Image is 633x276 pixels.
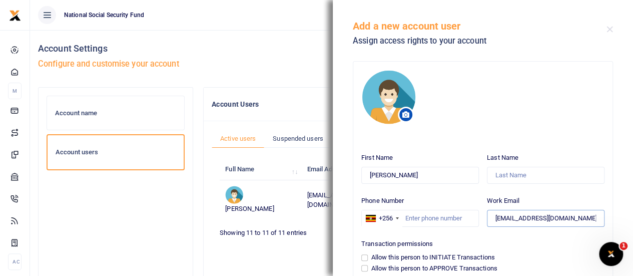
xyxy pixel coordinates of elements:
label: Allow this person to INITIATE Transactions [371,252,495,262]
div: Uganda: +256 [362,210,402,226]
h5: Configure and customise your account [38,59,625,69]
a: Suspended users [264,129,332,148]
th: Full Name: activate to sort column ascending [220,159,301,180]
iframe: Intercom live chat [599,242,623,266]
button: Close [606,26,613,33]
label: Transaction permissions [361,239,433,249]
input: Last Name [487,167,604,184]
div: Showing 11 to 11 of 11 entries [220,222,378,238]
li: M [8,83,22,99]
th: Email Address: activate to sort column ascending [301,159,403,180]
h5: Assign access rights to your account [353,36,606,46]
span: 1 [619,242,627,250]
span: National Social Security Fund [60,11,148,20]
h4: Account Settings [38,43,625,54]
li: Ac [8,253,22,270]
img: logo-small [9,10,21,22]
h4: Account Users [212,99,540,110]
input: First Name [361,167,479,184]
h5: Add a new account user [353,20,606,32]
a: Account name [47,96,185,131]
a: logo-small logo-large logo-large [9,11,21,19]
label: Work Email [487,196,519,206]
h6: Account name [55,109,176,117]
a: Invited users [332,129,386,148]
td: [EMAIL_ADDRESS][DOMAIN_NAME] [301,180,403,219]
input: Enter phone number [361,210,479,227]
h6: Account users [56,148,176,156]
a: Active users [212,129,264,148]
label: Allow this person to APPROVE Transactions [371,263,497,273]
a: Account users [47,134,185,170]
label: First Name [361,153,393,163]
label: Last Name [487,153,518,163]
td: [PERSON_NAME] [220,180,301,219]
input: Enter work email [487,210,604,227]
label: Phone Number [361,196,404,206]
div: +256 [379,213,393,223]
